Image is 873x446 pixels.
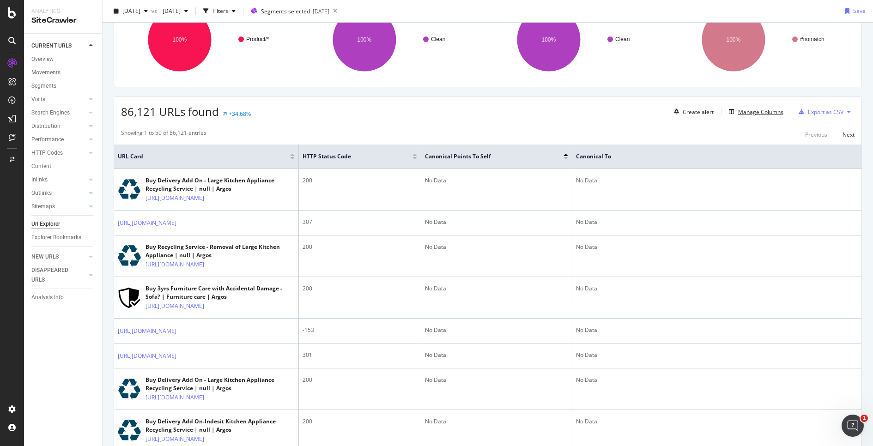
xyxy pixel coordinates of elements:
[159,7,181,15] span: 2025 Jul. 18th
[31,121,61,131] div: Distribution
[118,378,141,401] img: main image
[118,351,176,361] a: [URL][DOMAIN_NAME]
[31,293,96,302] a: Analysis Info
[31,202,86,211] a: Sitemaps
[31,81,96,91] a: Segments
[246,36,269,42] text: Product/*
[576,351,858,359] div: No Data
[303,176,417,185] div: 200
[842,415,864,437] iframe: Intercom live chat
[853,7,866,15] div: Save
[576,152,844,161] span: Canonical To
[576,176,858,185] div: No Data
[173,36,187,43] text: 100%
[31,41,86,51] a: CURRENT URLS
[683,108,714,116] div: Create alert
[795,104,843,119] button: Export as CSV
[31,188,52,198] div: Outlinks
[31,162,96,171] a: Content
[121,104,219,119] span: 86,121 URLs found
[145,393,204,402] a: [URL][DOMAIN_NAME]
[31,95,45,104] div: Visits
[800,36,824,42] text: #nomatch
[576,243,858,251] div: No Data
[110,4,152,18] button: [DATE]
[247,4,329,18] button: Segments selected[DATE]
[121,129,206,140] div: Showing 1 to 50 of 86,121 entries
[576,376,858,384] div: No Data
[303,326,417,334] div: -153
[303,351,417,359] div: 301
[31,293,64,302] div: Analysis Info
[615,36,630,42] text: Clean
[145,193,204,203] a: [URL][DOMAIN_NAME]
[118,178,141,201] img: main image
[303,417,417,426] div: 200
[122,7,140,15] span: 2025 Aug. 6th
[31,95,86,104] a: Visits
[808,108,843,116] div: Export as CSV
[576,417,858,426] div: No Data
[212,7,228,15] div: Filters
[805,131,827,139] div: Previous
[31,135,64,145] div: Performance
[357,36,371,43] text: 100%
[159,4,192,18] button: [DATE]
[31,175,86,185] a: Inlinks
[31,108,70,118] div: Search Engines
[145,376,295,392] div: Buy Delivery Add On - Large Kitchen Appliance Recycling Service | null | Argos
[31,41,72,51] div: CURRENT URLS
[425,376,568,384] div: No Data
[425,284,568,293] div: No Data
[145,434,204,444] a: [URL][DOMAIN_NAME]
[425,417,568,426] div: No Data
[31,219,60,229] div: Url Explorer
[145,301,204,311] a: [URL][DOMAIN_NAME]
[152,7,159,15] span: vs
[31,108,86,118] a: Search Engines
[31,188,86,198] a: Outlinks
[303,284,417,293] div: 200
[842,4,866,18] button: Save
[425,218,568,226] div: No Data
[31,265,78,285] div: DISAPPEARED URLS
[31,54,54,64] div: Overview
[31,135,86,145] a: Performance
[31,233,96,242] a: Explorer Bookmarks
[425,176,568,185] div: No Data
[31,81,56,91] div: Segments
[425,243,568,251] div: No Data
[303,152,399,161] span: HTTP Status Code
[738,108,783,116] div: Manage Columns
[118,218,176,228] a: [URL][DOMAIN_NAME]
[145,284,295,301] div: Buy 3yrs Furniture Care with Accidental Damage - Sofa? | Furniture care | Argos
[31,233,81,242] div: Explorer Bookmarks
[118,245,141,268] img: main image
[726,36,740,43] text: 100%
[31,7,95,15] div: Analytics
[31,202,55,211] div: Sitemaps
[805,129,827,140] button: Previous
[145,243,295,259] div: Buy Recycling Service - Removal of Large Kitchen Appliance | null | Argos
[725,106,783,117] button: Manage Columns
[118,286,141,309] img: main image
[303,376,417,384] div: 200
[31,252,86,262] a: NEW URLS
[576,284,858,293] div: No Data
[229,110,251,118] div: +34.68%
[145,176,295,193] div: Buy Delivery Add On - Large Kitchen Appliance Recycling Service | null | Argos
[425,351,568,359] div: No Data
[843,131,855,139] div: Next
[431,36,445,42] text: Clean
[670,104,714,119] button: Create alert
[200,4,239,18] button: Filters
[31,15,95,26] div: SiteCrawler
[303,243,417,251] div: 200
[31,68,61,78] div: Movements
[425,152,550,161] span: Canonical Points to Self
[118,152,288,161] span: URL Card
[31,265,86,285] a: DISAPPEARED URLS
[31,219,96,229] a: Url Explorer
[145,260,204,269] a: [URL][DOMAIN_NAME]
[843,129,855,140] button: Next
